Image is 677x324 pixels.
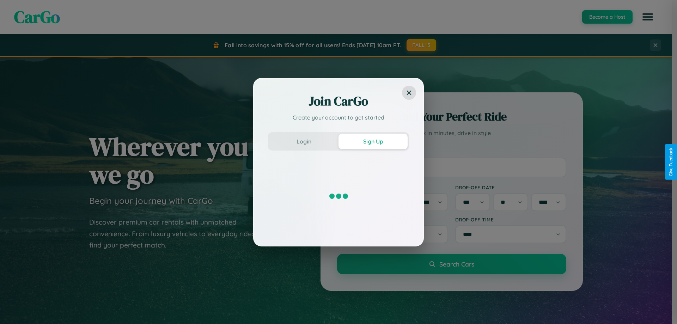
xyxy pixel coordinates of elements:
p: Create your account to get started [268,113,409,122]
button: Sign Up [338,134,408,149]
iframe: Intercom live chat [7,300,24,317]
div: Give Feedback [669,148,673,176]
button: Login [269,134,338,149]
h2: Join CarGo [268,93,409,110]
